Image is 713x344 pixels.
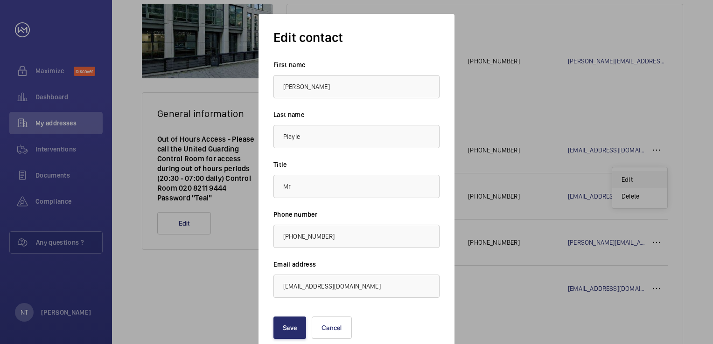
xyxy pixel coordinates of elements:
[273,316,306,339] button: Save
[273,275,440,298] input: Email address
[273,75,440,98] input: First name
[273,125,440,148] input: Last name
[273,60,440,69] label: First name
[273,175,440,198] input: Title
[273,225,440,248] input: Phone number
[273,210,440,219] label: Phone number
[312,316,352,339] button: Cancel
[273,160,440,169] label: Title
[273,260,440,269] label: Email address
[273,110,440,119] label: Last name
[273,29,440,46] h3: Edit contact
